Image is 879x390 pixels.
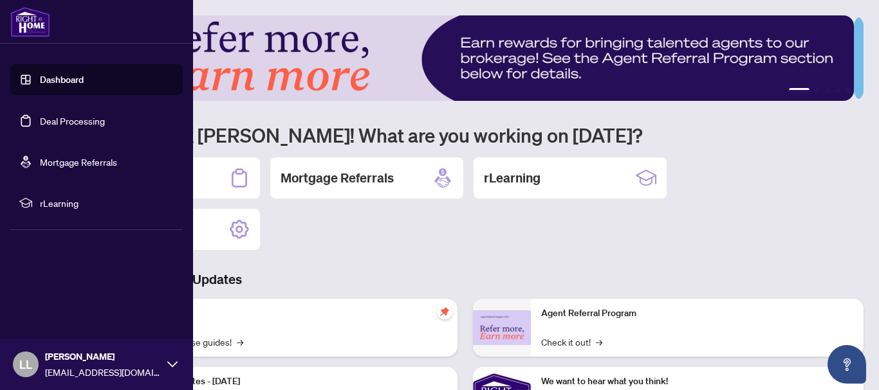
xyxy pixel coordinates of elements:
[10,6,50,37] img: logo
[789,88,810,93] button: 1
[135,375,447,389] p: Platform Updates - [DATE]
[19,355,32,373] span: LL
[67,270,864,288] h3: Brokerage & Industry Updates
[484,169,541,187] h2: rLearning
[281,169,394,187] h2: Mortgage Referrals
[437,304,452,319] span: pushpin
[541,375,853,389] p: We want to hear what you think!
[67,123,864,147] h1: Welcome back [PERSON_NAME]! What are you working on [DATE]?
[825,88,830,93] button: 3
[828,345,866,384] button: Open asap
[45,365,161,379] span: [EMAIL_ADDRESS][DOMAIN_NAME]
[45,350,161,364] span: [PERSON_NAME]
[596,335,602,349] span: →
[135,306,447,321] p: Self-Help
[40,74,84,85] a: Dashboard
[40,156,117,168] a: Mortgage Referrals
[237,335,243,349] span: →
[541,306,853,321] p: Agent Referral Program
[473,310,531,346] img: Agent Referral Program
[67,15,854,101] img: Slide 0
[541,335,602,349] a: Check it out!→
[846,88,851,93] button: 5
[40,196,174,210] span: rLearning
[835,88,840,93] button: 4
[815,88,820,93] button: 2
[40,115,105,127] a: Deal Processing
